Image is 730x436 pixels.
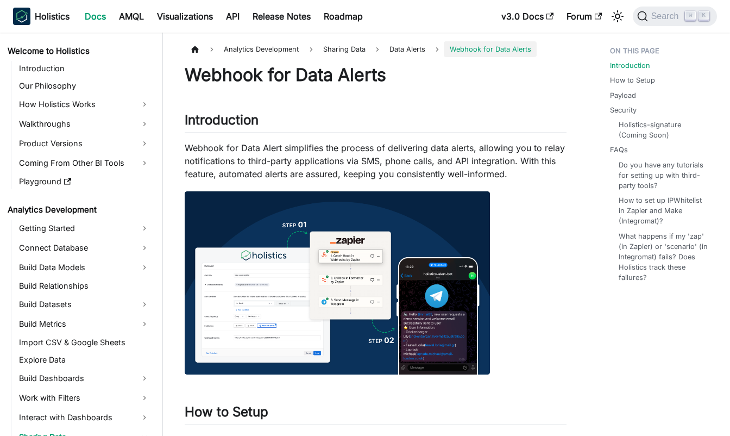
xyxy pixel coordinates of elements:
a: Playground [16,174,153,189]
a: Connect Database [16,239,153,257]
a: HolisticsHolistics [13,8,70,25]
nav: Breadcrumbs [185,41,567,57]
b: Holistics [35,10,70,23]
a: Introduction [16,61,153,76]
a: Docs [78,8,112,25]
img: Holistics [13,8,30,25]
a: Welcome to Holistics [4,43,153,59]
a: Getting Started [16,220,153,237]
h1: Webhook for Data Alerts [185,64,567,86]
span: Data Alerts [389,45,425,53]
a: Holistics-signature (Coming Soon) [619,120,708,140]
a: What happens if my 'zap' (in Zapier) or 'scenario' (in Integromat) fails? Does Holistics track th... [619,231,708,283]
a: Interact with Dashboards [16,409,153,426]
a: How Holistics Works [16,96,153,113]
a: Security [610,105,637,115]
a: Visualizations [150,8,219,25]
a: How to set up IPWhitelist in Zapier and Make (Integromat)? [619,195,708,227]
a: Payload [610,90,636,101]
a: Do you have any tutorials for setting up with third-party tools? [619,160,708,191]
a: Introduction [610,60,650,71]
h2: How to Setup [185,404,567,425]
a: Import CSV & Google Sheets [16,335,153,350]
button: Switch between dark and light mode (currently light mode) [609,8,626,25]
a: Build Relationships [16,278,153,294]
a: Work with Filters [16,389,153,407]
span: Search [648,11,685,21]
a: Product Versions [16,135,153,152]
a: Build Dashboards [16,370,153,387]
kbd: K [698,11,709,21]
a: Roadmap [317,8,369,25]
span: Sharing Data [318,41,371,57]
a: Build Datasets [16,296,153,313]
a: Forum [560,8,608,25]
a: API [219,8,246,25]
a: Analytics Development [4,202,153,217]
a: AMQL [112,8,150,25]
a: How to Setup [610,75,655,85]
span: Analytics Development [218,41,304,57]
p: Webhook for Data Alert simplifies the process of delivering data alerts, allowing you to relay no... [185,141,567,180]
img: webhook.png [185,191,490,374]
a: Explore Data [16,352,153,368]
span: Webhook for Data Alerts [444,41,536,57]
h2: Introduction [185,112,567,133]
a: FAQs [610,145,628,155]
a: v3.0 Docs [495,8,560,25]
a: Home page [185,41,205,57]
a: Build Data Models [16,259,153,276]
a: Coming From Other BI Tools [16,154,153,172]
button: Search (Command+K) [633,7,717,26]
a: Walkthroughs [16,115,153,133]
a: Data Alerts [384,41,431,57]
kbd: ⌘ [685,11,696,21]
a: Build Metrics [16,315,153,333]
a: Our Philosophy [16,78,153,94]
a: Release Notes [246,8,317,25]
